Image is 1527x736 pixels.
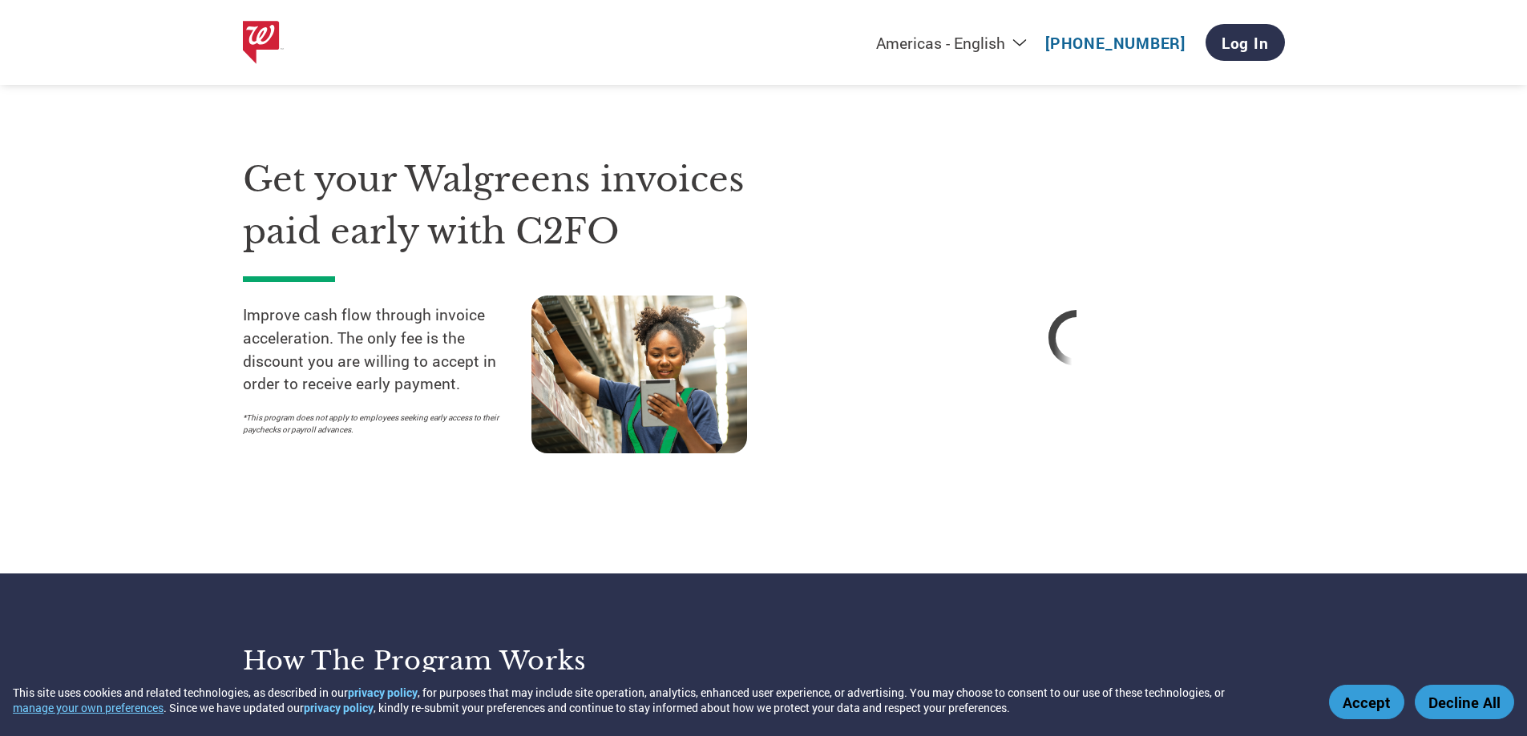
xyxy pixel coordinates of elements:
p: *This program does not apply to employees seeking early access to their paychecks or payroll adva... [243,412,515,436]
button: manage your own preferences [13,700,164,715]
img: supply chain worker [531,296,747,453]
p: Improve cash flow through invoice acceleration. The only fee is the discount you are willing to a... [243,304,531,396]
img: Walgreens [243,21,285,65]
h1: Get your Walgreens invoices paid early with C2FO [243,154,820,257]
button: Decline All [1415,685,1514,719]
a: [PHONE_NUMBER] [1045,33,1186,53]
a: Log In [1206,24,1285,61]
a: privacy policy [304,700,374,715]
button: Accept [1329,685,1404,719]
a: privacy policy [348,685,418,700]
div: This site uses cookies and related technologies, as described in our , for purposes that may incl... [13,685,1306,715]
h3: How the program works [243,645,744,677]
